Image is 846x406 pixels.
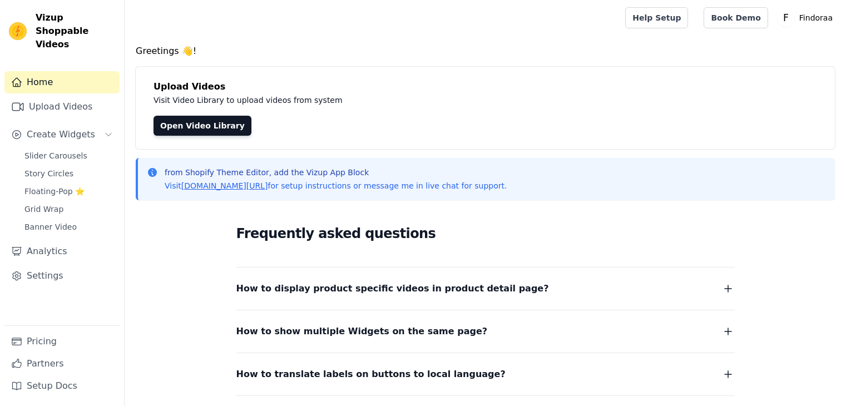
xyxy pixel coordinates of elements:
[4,96,120,118] a: Upload Videos
[165,180,507,191] p: Visit for setup instructions or message me in live chat for support.
[18,201,120,217] a: Grid Wrap
[24,150,87,161] span: Slider Carousels
[4,353,120,375] a: Partners
[236,222,735,245] h2: Frequently asked questions
[18,184,120,199] a: Floating-Pop ⭐
[704,7,768,28] a: Book Demo
[4,330,120,353] a: Pricing
[4,123,120,146] button: Create Widgets
[777,8,837,28] button: F Findoraa
[783,12,789,23] text: F
[18,148,120,164] a: Slider Carousels
[154,93,652,107] p: Visit Video Library to upload videos from system
[795,8,837,28] p: Findoraa
[236,324,735,339] button: How to show multiple Widgets on the same page?
[24,204,63,215] span: Grid Wrap
[24,221,77,232] span: Banner Video
[24,186,85,197] span: Floating-Pop ⭐
[236,367,735,382] button: How to translate labels on buttons to local language?
[625,7,688,28] a: Help Setup
[24,168,73,179] span: Story Circles
[4,375,120,397] a: Setup Docs
[4,240,120,263] a: Analytics
[181,181,268,190] a: [DOMAIN_NAME][URL]
[9,22,27,40] img: Vizup
[154,80,817,93] h4: Upload Videos
[18,166,120,181] a: Story Circles
[4,71,120,93] a: Home
[27,128,95,141] span: Create Widgets
[136,44,835,58] h4: Greetings 👋!
[4,265,120,287] a: Settings
[236,281,549,296] span: How to display product specific videos in product detail page?
[236,367,506,382] span: How to translate labels on buttons to local language?
[154,116,251,136] a: Open Video Library
[18,219,120,235] a: Banner Video
[236,324,488,339] span: How to show multiple Widgets on the same page?
[36,11,115,51] span: Vizup Shoppable Videos
[165,167,507,178] p: from Shopify Theme Editor, add the Vizup App Block
[236,281,735,296] button: How to display product specific videos in product detail page?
